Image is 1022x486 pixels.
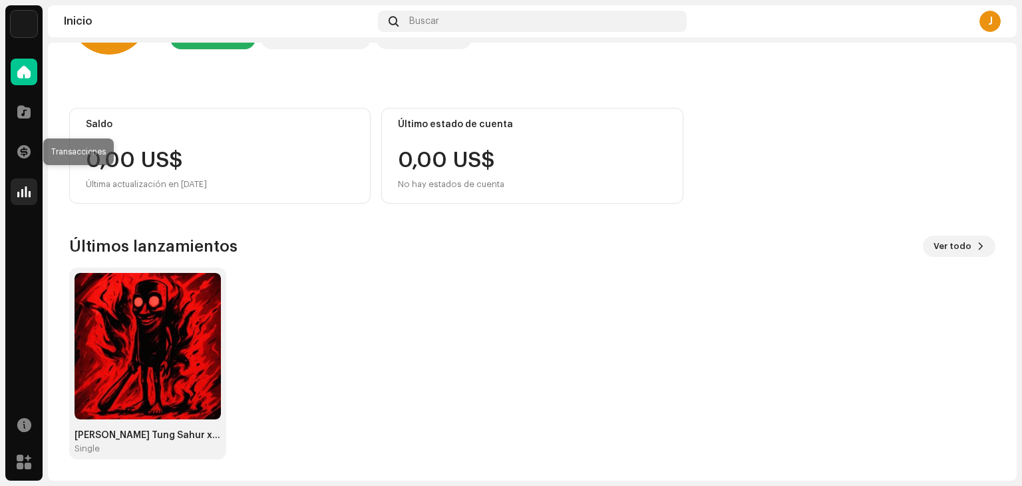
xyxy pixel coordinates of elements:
h3: Últimos lanzamientos [69,236,238,257]
re-o-card-value: Último estado de cuenta [381,108,683,204]
img: 76e751a1-b68e-4419-8825-02cbf53ac9ef [75,273,221,419]
div: Single [75,443,100,454]
div: No hay estados de cuenta [398,176,504,192]
div: J [979,11,1001,32]
img: 4d5a508c-c80f-4d99-b7fb-82554657661d [11,11,37,37]
div: [PERSON_NAME] Tung Sahur x [PERSON_NAME] [75,430,221,441]
div: Saldo [86,119,354,130]
div: Última actualización en [DATE] [86,176,354,192]
button: Ver todo [923,236,995,257]
div: Inicio [64,16,373,27]
span: Ver todo [934,233,971,260]
span: Buscar [409,16,439,27]
re-o-card-value: Saldo [69,108,371,204]
div: Último estado de cuenta [398,119,666,130]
